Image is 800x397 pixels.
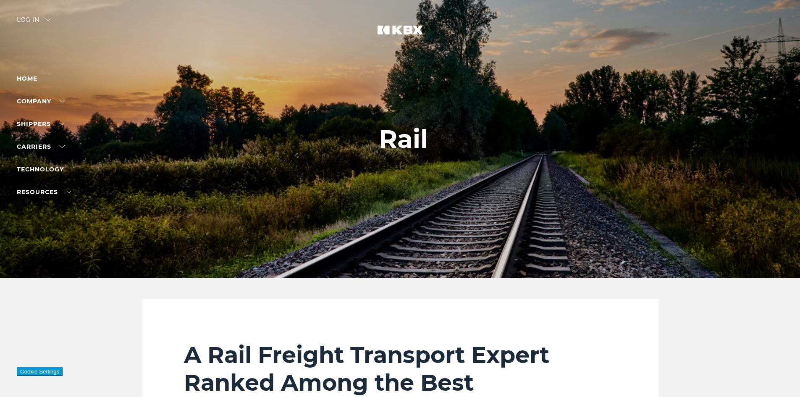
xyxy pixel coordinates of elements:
a: Carriers [17,143,65,150]
a: Home [17,75,37,82]
a: Technology [17,166,64,173]
img: arrow [45,18,50,21]
a: Company [17,97,65,105]
div: Log in [17,17,50,29]
h2: A Rail Freight Transport Expert Ranked Among the Best [184,341,616,397]
button: Cookie Settings [17,367,63,376]
h1: Rail [379,125,428,153]
a: SHIPPERS [17,120,64,128]
a: RESOURCES [17,188,71,196]
img: kbx logo [369,17,432,54]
